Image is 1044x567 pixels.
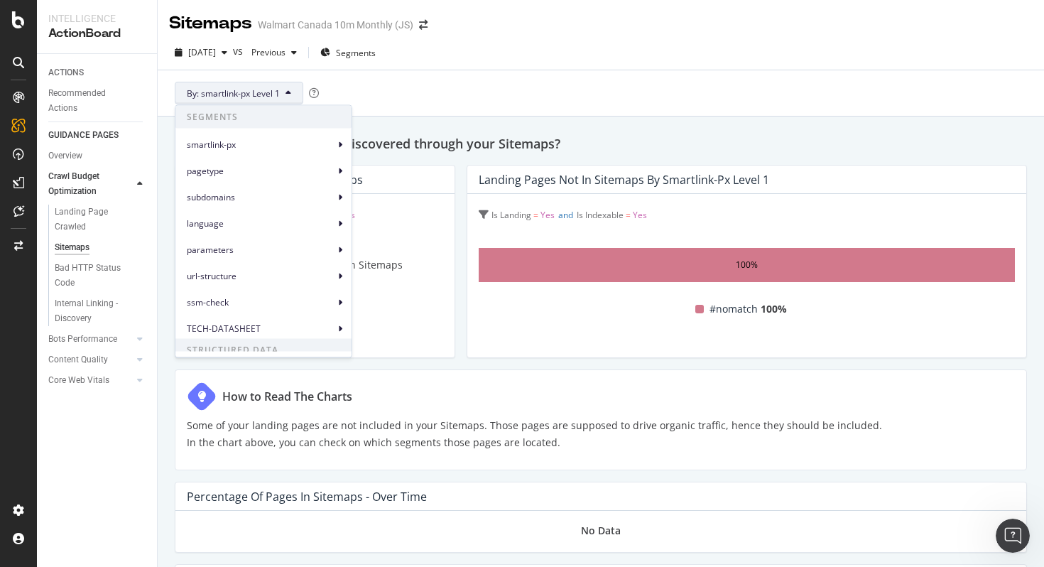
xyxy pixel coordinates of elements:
[55,296,147,326] a: Internal Linking - Discovery
[48,128,147,143] a: GUIDANCE PAGES
[315,41,381,64] button: Segments
[175,106,352,129] span: SEGMENTS
[55,296,136,326] div: Internal Linking - Discovery
[709,301,758,318] span: #nomatch
[187,296,335,308] span: ssm-check
[336,47,376,59] span: Segments
[187,87,280,99] span: By: smartlink-px Level 1
[187,243,335,256] span: parameters
[577,209,624,221] span: Is Indexable
[581,522,621,539] div: No Data
[533,209,538,221] span: =
[419,20,428,30] div: arrow-right-arrow-left
[48,86,147,116] a: Recommended Actions
[761,301,787,318] span: 100%
[188,46,216,58] span: 2025 Oct. 3rd
[187,322,335,335] span: TECH-DATASHEET
[48,148,82,163] div: Overview
[187,490,427,504] div: Percentage of Pages in Sitemaps - Over Time
[48,148,147,163] a: Overview
[175,82,303,104] button: By: smartlink-px Level 1
[55,240,89,255] div: Sitemaps
[48,373,133,388] a: Core Web Vitals
[187,190,335,203] span: subdomains
[55,240,147,255] a: Sitemaps
[736,256,758,274] div: 100%
[626,209,631,221] span: =
[187,417,882,451] p: Some of your landing pages are not included in your Sitemaps. Those pages are supposed to drive o...
[48,169,122,199] div: Crawl Budget Optimization
[540,209,555,221] span: Yes
[258,18,413,32] div: Walmart Canada 10m Monthly (JS)
[48,11,146,26] div: Intelligence
[479,173,769,187] div: Landing Pages not in Sitemaps by smartlink-px Level 1
[55,205,147,234] a: Landing Page Crawled
[48,169,133,199] a: Crawl Budget Optimization
[187,138,335,151] span: smartlink-px
[491,209,531,221] span: Is Landing
[48,332,133,347] a: Bots Performance
[187,164,335,177] span: pagetype
[48,128,119,143] div: GUIDANCE PAGES
[55,261,134,291] div: Bad HTTP Status Code
[175,134,1027,153] h2: Can your Landing Pages be Discovered through your Sitemaps?
[558,209,573,221] span: and
[246,41,303,64] button: Previous
[633,209,647,221] span: Yes
[187,269,335,282] span: url-structure
[48,373,109,388] div: Core Web Vitals
[222,388,352,405] div: How to Read The Charts
[48,86,134,116] div: Recommended Actions
[48,352,133,367] a: Content Quality
[175,339,352,362] span: STRUCTURED DATA
[55,205,134,234] div: Landing Page Crawled
[187,217,335,229] span: language
[48,352,108,367] div: Content Quality
[48,65,84,80] div: ACTIONS
[996,519,1030,553] iframe: Intercom live chat
[48,332,117,347] div: Bots Performance
[169,11,252,36] div: Sitemaps
[233,44,246,58] span: vs
[169,41,233,64] button: [DATE]
[246,46,286,58] span: Previous
[48,26,146,42] div: ActionBoard
[55,261,147,291] a: Bad HTTP Status Code
[48,65,147,80] a: ACTIONS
